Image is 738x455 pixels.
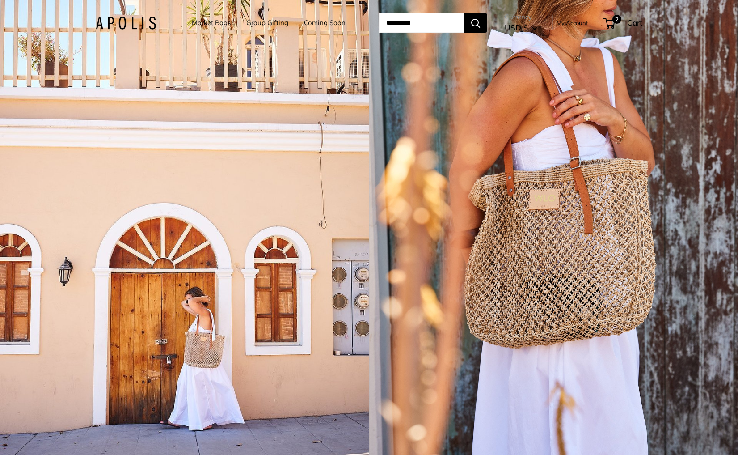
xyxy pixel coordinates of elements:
[304,17,346,29] a: Coming Soon
[505,21,537,35] button: USD $
[379,13,464,33] input: Search...
[246,17,288,29] a: Group Gifting
[604,16,642,30] a: 2 Cart
[7,421,96,448] iframe: Sign Up via Text for Offers
[464,13,487,33] button: Search
[612,15,621,24] span: 2
[627,18,642,27] span: Cart
[505,23,528,32] span: USD $
[96,17,156,30] img: Apolis
[192,17,231,29] a: Market Bags
[505,11,537,23] span: Currency
[557,17,588,28] a: My Account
